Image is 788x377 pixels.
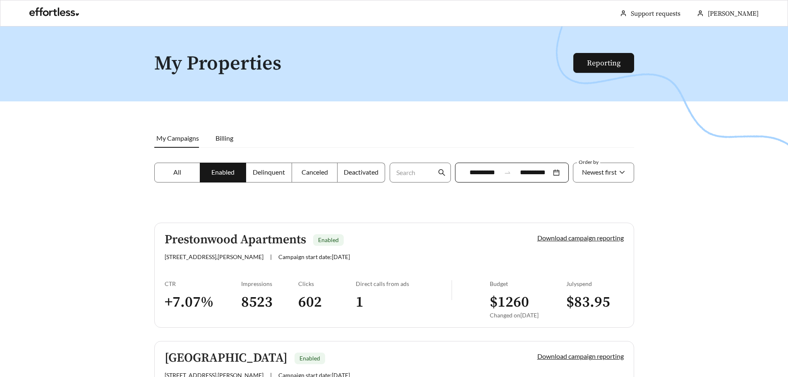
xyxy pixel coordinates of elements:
h1: My Properties [154,53,574,75]
span: search [438,169,445,176]
span: My Campaigns [156,134,199,142]
span: [STREET_ADDRESS] , [PERSON_NAME] [165,253,263,260]
div: CTR [165,280,241,287]
span: | [270,253,272,260]
h3: $ 1260 [490,293,566,312]
div: Budget [490,280,566,287]
div: July spend [566,280,624,287]
div: Clicks [298,280,356,287]
a: Download campaign reporting [537,352,624,360]
span: All [173,168,181,176]
h3: $ 83.95 [566,293,624,312]
h3: + 7.07 % [165,293,241,312]
span: to [504,169,511,176]
span: Billing [216,134,233,142]
a: Prestonwood ApartmentsEnabled[STREET_ADDRESS],[PERSON_NAME]|Campaign start date:[DATE]Download ca... [154,223,634,328]
span: Enabled [211,168,235,176]
a: Download campaign reporting [537,234,624,242]
span: Newest first [582,168,617,176]
div: Changed on [DATE] [490,312,566,319]
span: swap-right [504,169,511,176]
span: Deactivated [344,168,378,176]
span: Delinquent [253,168,285,176]
span: [PERSON_NAME] [708,10,759,18]
span: Enabled [299,355,320,362]
span: Campaign start date: [DATE] [278,253,350,260]
h3: 602 [298,293,356,312]
img: line [451,280,452,300]
span: Enabled [318,236,339,243]
button: Reporting [573,53,634,73]
h3: 1 [356,293,451,312]
span: Canceled [302,168,328,176]
h3: 8523 [241,293,299,312]
div: Impressions [241,280,299,287]
h5: [GEOGRAPHIC_DATA] [165,351,287,365]
a: Reporting [587,58,620,68]
h5: Prestonwood Apartments [165,233,306,247]
div: Direct calls from ads [356,280,451,287]
a: Support requests [631,10,680,18]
